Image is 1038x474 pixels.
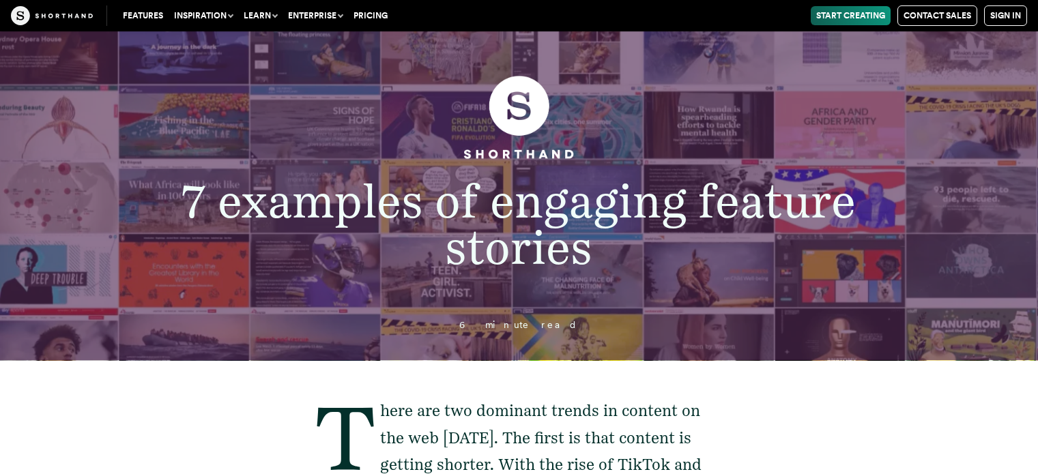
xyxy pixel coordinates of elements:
[117,6,169,25] a: Features
[238,6,283,25] button: Learn
[348,6,393,25] a: Pricing
[11,6,93,25] img: The Craft
[811,6,891,25] a: Start Creating
[182,173,856,275] span: 7 examples of engaging feature stories
[459,319,578,330] span: 6 minute read
[169,6,238,25] button: Inspiration
[897,5,977,26] a: Contact Sales
[283,6,348,25] button: Enterprise
[984,5,1027,26] a: Sign in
